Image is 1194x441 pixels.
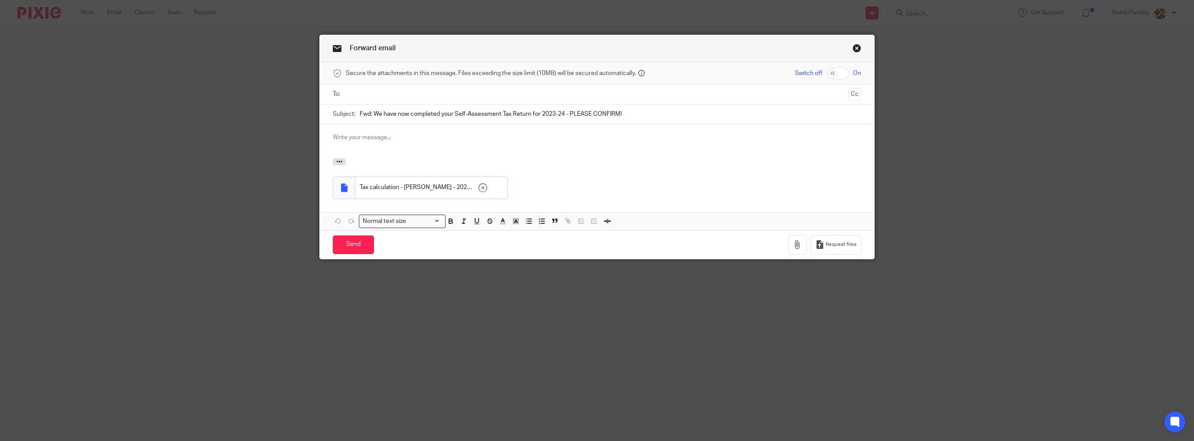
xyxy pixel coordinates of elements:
span: On [853,69,861,78]
input: Send [333,235,374,254]
button: Request files [811,235,861,255]
span: Secure the attachments in this message. Files exceeding the size limit (10MB) will be secured aut... [346,69,636,78]
span: Request files [826,241,856,248]
span: Switch off [795,69,822,78]
a: Close this dialog window [853,44,861,56]
label: To: [333,90,342,98]
button: Cc [848,88,861,101]
span: Forward email [350,45,396,52]
span: Normal text size [361,217,408,226]
span: Tax calculation - [PERSON_NAME] - 2023-24.pdf [360,183,474,192]
div: Search for option [359,215,446,228]
label: Subject: [333,110,355,118]
input: Search for option [409,217,440,226]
